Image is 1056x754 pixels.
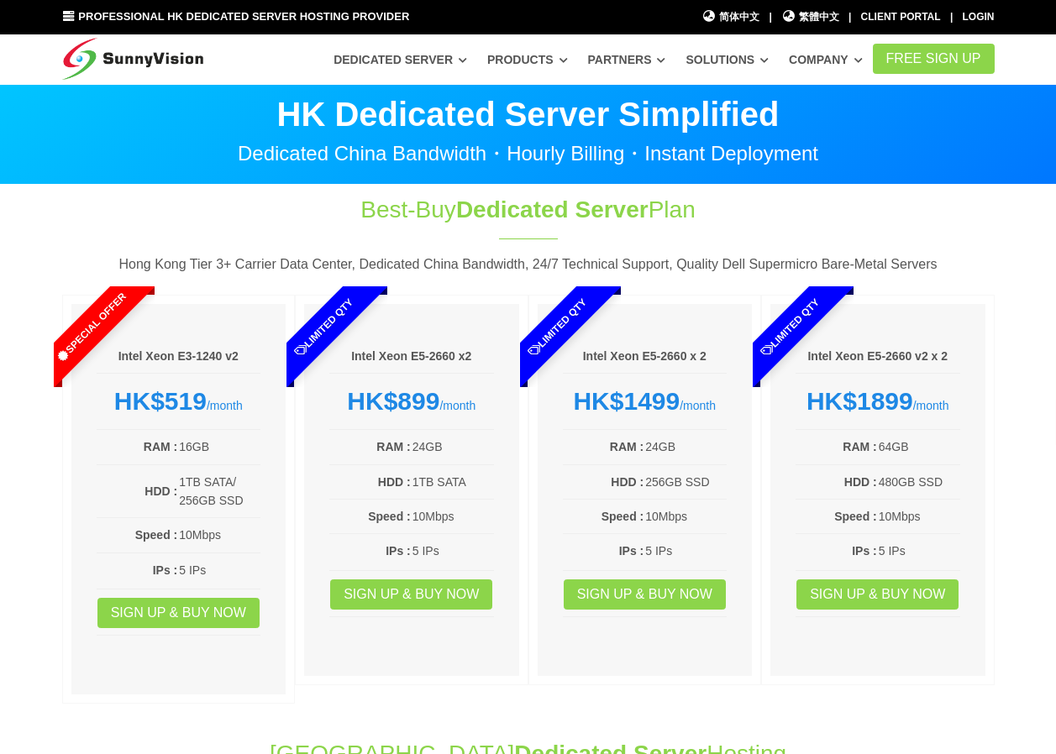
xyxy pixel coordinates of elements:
a: Company [789,45,863,75]
b: HDD : [144,484,177,498]
b: Speed : [602,510,644,523]
td: 10Mbps [412,506,494,526]
a: Sign up & Buy Now [330,579,492,610]
h6: Intel Xeon E5-2660 x 2 [563,348,728,365]
strong: HK$899 [347,387,439,415]
td: 480GB SSD [878,472,960,492]
b: IPs : [852,544,877,558]
b: RAM : [610,440,644,453]
td: 5 IPs [644,541,727,561]
td: 10Mbps [644,506,727,526]
span: Dedicated Server [456,196,649,223]
li: | [769,9,771,25]
td: 24GB [412,437,494,457]
b: IPs : [153,563,178,577]
span: Limited Qty [254,257,395,398]
h6: Intel Xeon E3-1240 v2 [97,348,261,365]
td: 16GB [178,437,260,457]
span: Limited Qty [720,257,861,398]
a: Sign up & Buy Now [97,598,260,628]
a: Sign up & Buy Now [564,579,726,610]
b: Speed : [368,510,411,523]
h6: Intel Xeon E5-2660 x2 [329,348,494,365]
div: /month [796,386,960,416]
strong: HK$519 [114,387,207,415]
div: /month [329,386,494,416]
strong: HK$1899 [806,387,913,415]
td: 24GB [644,437,727,457]
a: Login [963,11,995,23]
strong: HK$1499 [573,387,680,415]
h1: Best-Buy Plan [249,193,808,226]
b: HDD : [611,475,644,489]
a: 简体中文 [702,9,760,25]
a: Partners [588,45,666,75]
td: 5 IPs [412,541,494,561]
b: Speed : [834,510,877,523]
td: 1TB SATA/ 256GB SSD [178,472,260,511]
div: /month [563,386,728,416]
a: Solutions [686,45,769,75]
td: 5 IPs [178,560,260,580]
a: 繁體中文 [781,9,839,25]
b: IPs : [386,544,411,558]
td: 10Mbps [878,506,960,526]
div: /month [97,386,261,416]
a: Sign up & Buy Now [796,579,959,610]
p: Dedicated China Bandwidth・Hourly Billing・Instant Deployment [62,144,995,164]
span: Limited Qty [486,257,628,398]
a: Dedicated Server [334,45,467,75]
p: HK Dedicated Server Simplified [62,97,995,131]
td: 10Mbps [178,525,260,545]
p: Hong Kong Tier 3+ Carrier Data Center, Dedicated China Bandwidth, 24/7 Technical Support, Quality... [62,254,995,275]
td: 1TB SATA [412,472,494,492]
span: Special Offer [20,257,161,398]
b: HDD : [844,475,877,489]
td: 5 IPs [878,541,960,561]
li: | [848,9,851,25]
td: 256GB SSD [644,472,727,492]
b: IPs : [619,544,644,558]
b: HDD : [378,475,411,489]
span: Professional HK Dedicated Server Hosting Provider [78,10,409,23]
a: Client Portal [861,11,941,23]
b: Speed : [135,528,178,542]
li: | [950,9,953,25]
b: RAM : [843,440,876,453]
td: 64GB [878,437,960,457]
a: FREE Sign Up [873,44,995,74]
h6: Intel Xeon E5-2660 v2 x 2 [796,348,960,365]
a: Products [487,45,568,75]
b: RAM : [376,440,410,453]
b: RAM : [144,440,177,453]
